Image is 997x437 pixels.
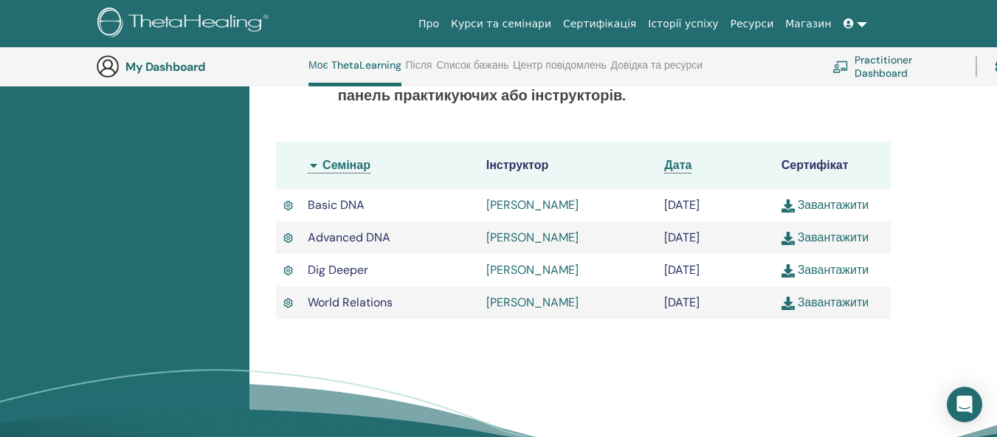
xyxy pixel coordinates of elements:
[338,63,805,105] b: Для отримання додаткової інформації відвідайте інформаційну панель практикуючих або інструкторів.
[832,61,849,72] img: chalkboard-teacher.svg
[657,189,773,221] td: [DATE]
[486,197,579,213] a: [PERSON_NAME]
[782,230,869,245] a: Завантажити
[486,262,579,278] a: [PERSON_NAME]
[782,297,795,310] img: download.svg
[479,142,658,189] th: Інструктор
[445,10,557,38] a: Курси та семінари
[308,295,393,310] span: World Relations
[513,59,607,83] a: Центр повідомлень
[436,59,508,83] a: Список бажань
[782,262,869,278] a: Завантажити
[97,7,274,41] img: logo.png
[657,286,773,319] td: [DATE]
[406,59,432,83] a: Після
[283,231,293,245] img: Active Certificate
[782,264,795,278] img: download.svg
[283,199,293,213] img: Active Certificate
[308,230,390,245] span: Advanced DNA
[557,10,642,38] a: Сертифікація
[486,295,579,310] a: [PERSON_NAME]
[657,221,773,254] td: [DATE]
[782,232,795,245] img: download.svg
[782,199,795,213] img: download.svg
[657,254,773,286] td: [DATE]
[642,10,724,38] a: Історії успіху
[782,197,869,213] a: Завантажити
[96,55,120,78] img: generic-user-icon.jpg
[774,142,891,189] th: Сертифікат
[832,50,958,83] a: Practitioner Dashboard
[283,264,293,278] img: Active Certificate
[782,295,869,310] a: Завантажити
[413,10,445,38] a: Про
[283,296,293,310] img: Active Certificate
[308,59,401,86] a: Моє ThetaLearning
[611,59,703,83] a: Довідка та ресурси
[725,10,780,38] a: Ресурси
[308,197,365,213] span: Basic DNA
[308,262,368,278] span: Dig Deeper
[947,387,982,422] div: Open Intercom Messenger
[486,230,579,245] a: [PERSON_NAME]
[125,60,273,74] h3: My Dashboard
[664,157,691,173] a: Дата
[779,10,837,38] a: Магазин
